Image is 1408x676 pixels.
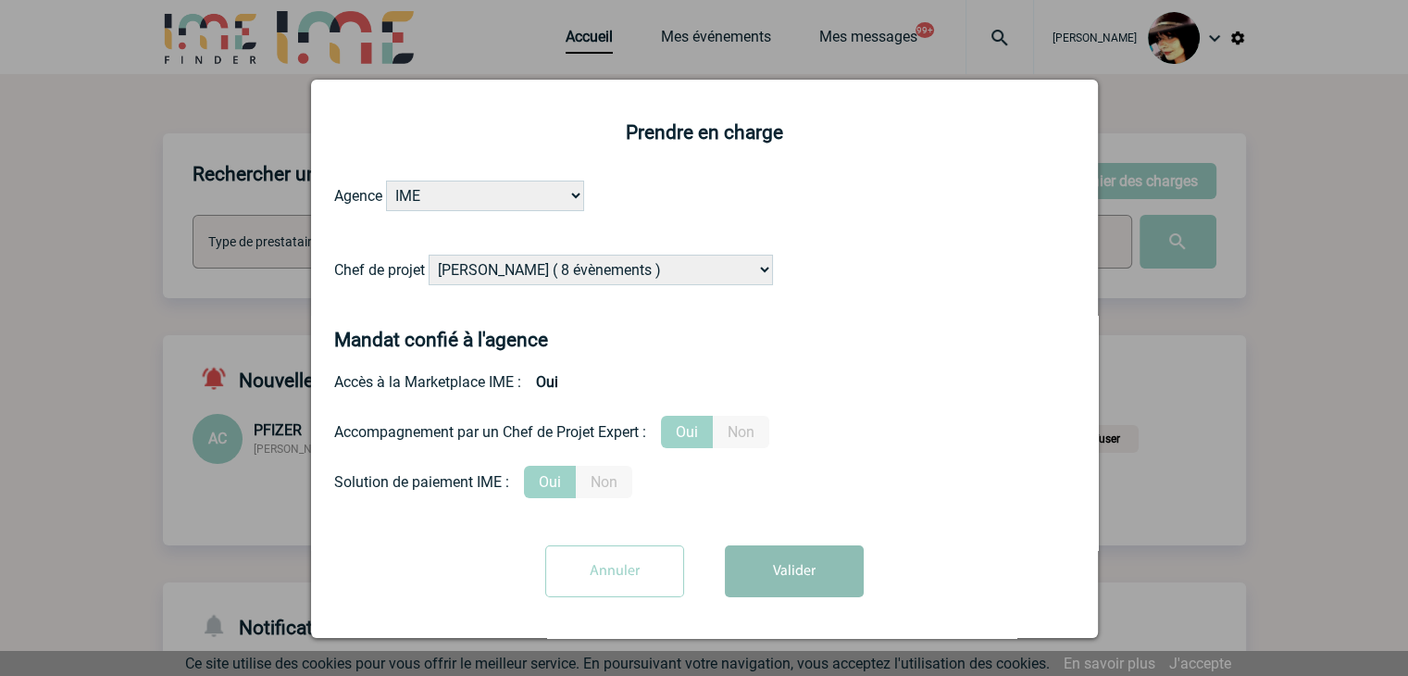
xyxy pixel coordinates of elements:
div: Accompagnement par un Chef de Projet Expert : [334,423,646,441]
div: Solution de paiement IME : [334,473,509,491]
label: Chef de projet [334,261,425,279]
div: Accès à la Marketplace IME : [334,366,1075,398]
label: Non [576,466,632,498]
h2: Prendre en charge [334,121,1075,144]
b: Oui [521,366,573,398]
label: Agence [334,187,382,205]
h4: Mandat confié à l'agence [334,329,548,351]
div: Prestation payante [334,416,1075,448]
label: Oui [661,416,713,448]
div: Conformité aux process achat client, Prise en charge de la facturation, Mutualisation de plusieur... [334,466,1075,498]
label: Non [713,416,769,448]
label: Oui [524,466,576,498]
button: Valider [725,545,864,597]
input: Annuler [545,545,684,597]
